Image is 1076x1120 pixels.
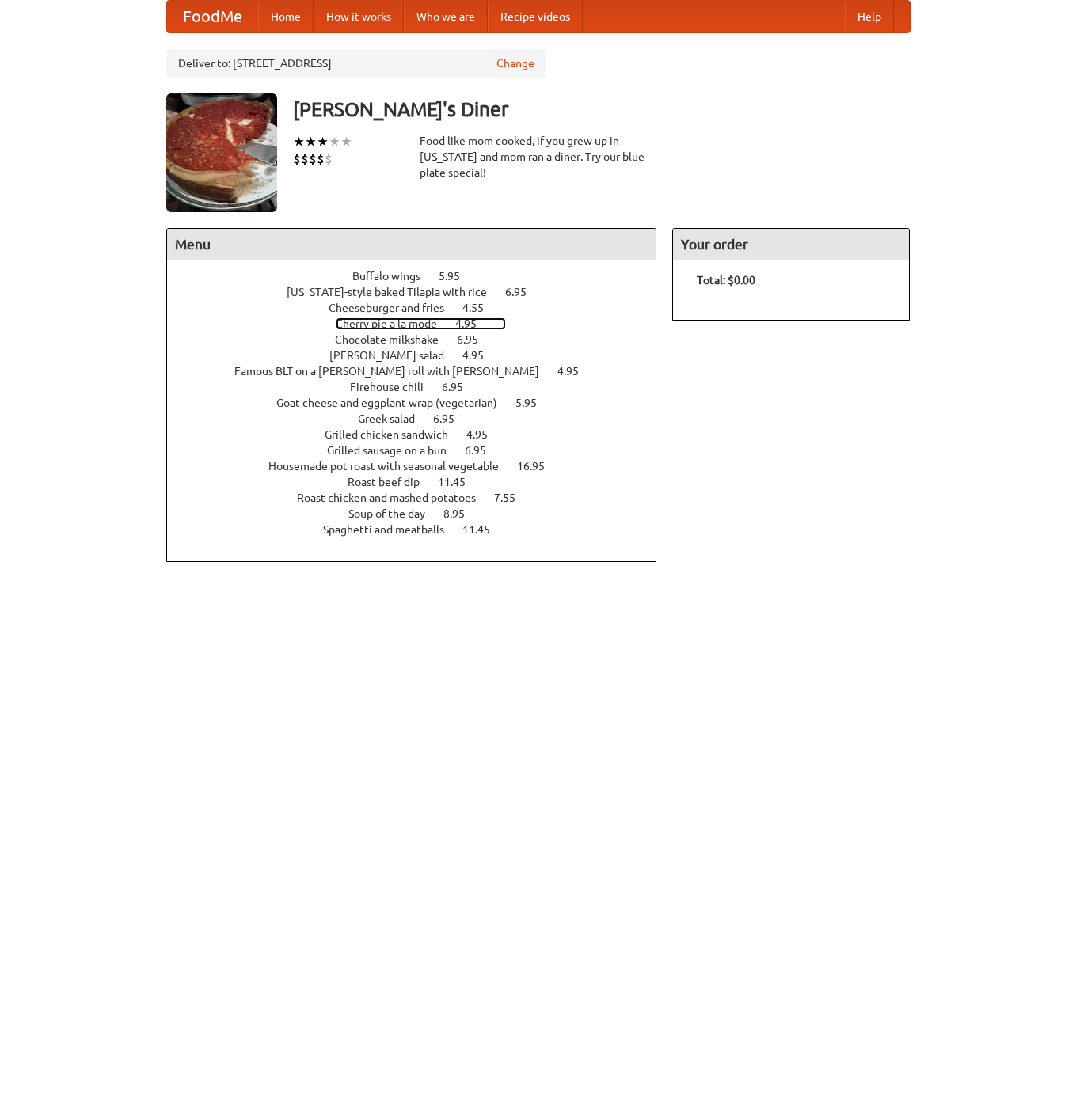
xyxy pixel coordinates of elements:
a: [PERSON_NAME] salad 4.95 [329,349,513,362]
span: 8.95 [443,507,481,520]
span: Housemade pot roast with seasonal vegetable [268,460,515,473]
span: 4.95 [557,365,595,378]
li: ★ [305,133,317,150]
span: Soup of the day [348,507,441,520]
a: Housemade pot roast with seasonal vegetable 16.95 [268,460,574,473]
a: Firehouse chili 6.95 [350,381,492,393]
li: ★ [340,133,352,150]
span: Spaghetti and meatballs [323,523,460,536]
a: Roast chicken and mashed potatoes 7.55 [297,492,545,504]
h4: Your order [673,229,909,260]
span: Roast chicken and mashed potatoes [297,492,492,504]
span: 11.45 [438,476,481,488]
a: Soup of the day 8.95 [348,507,494,520]
span: [US_STATE]-style baked Tilapia with rice [287,286,503,298]
span: 6.95 [457,333,494,346]
b: Total: $0.00 [697,274,755,287]
span: 6.95 [465,444,502,457]
span: Famous BLT on a [PERSON_NAME] roll with [PERSON_NAME] [234,365,555,378]
a: Change [496,55,534,71]
span: Roast beef dip [348,476,435,488]
span: 16.95 [517,460,561,473]
a: Grilled sausage on a bun 6.95 [327,444,515,457]
span: Goat cheese and eggplant wrap (vegetarian) [276,397,513,409]
a: Famous BLT on a [PERSON_NAME] roll with [PERSON_NAME] 4.95 [234,365,608,378]
a: Cherry pie a la mode 4.95 [336,317,506,330]
img: angular.jpg [166,93,277,212]
a: Help [845,1,894,32]
span: Buffalo wings [352,270,436,283]
span: [PERSON_NAME] salad [329,349,460,362]
a: Greek salad 6.95 [358,412,484,425]
li: $ [301,150,309,168]
a: Roast beef dip 11.45 [348,476,495,488]
li: $ [317,150,325,168]
span: Chocolate milkshake [335,333,454,346]
h3: [PERSON_NAME]'s Diner [293,93,911,125]
span: 11.45 [462,523,506,536]
li: ★ [317,133,329,150]
span: 6.95 [505,286,542,298]
a: Who we are [404,1,488,32]
span: Cherry pie a la mode [336,317,453,330]
span: 5.95 [439,270,476,283]
span: 6.95 [433,412,470,425]
a: [US_STATE]-style baked Tilapia with rice 6.95 [287,286,556,298]
span: Grilled chicken sandwich [325,428,464,441]
a: Cheeseburger and fries 4.55 [329,302,513,314]
a: Grilled chicken sandwich 4.95 [325,428,517,441]
a: FoodMe [167,1,258,32]
a: How it works [314,1,404,32]
span: 4.95 [462,349,500,362]
span: 4.55 [462,302,500,314]
span: 6.95 [442,381,479,393]
span: Firehouse chili [350,381,439,393]
span: 7.55 [494,492,531,504]
li: $ [293,150,301,168]
div: Food like mom cooked, if you grew up in [US_STATE] and mom ran a diner. Try our blue plate special! [420,133,657,180]
div: Deliver to: [STREET_ADDRESS] [166,49,546,78]
span: Cheeseburger and fries [329,302,460,314]
h4: Menu [167,229,656,260]
li: $ [325,150,333,168]
a: Spaghetti and meatballs 11.45 [323,523,519,536]
span: Greek salad [358,412,431,425]
li: ★ [329,133,340,150]
a: Buffalo wings 5.95 [352,270,489,283]
span: Grilled sausage on a bun [327,444,462,457]
span: 4.95 [466,428,504,441]
li: $ [309,150,317,168]
a: Chocolate milkshake 6.95 [335,333,508,346]
a: Home [258,1,314,32]
a: Goat cheese and eggplant wrap (vegetarian) 5.95 [276,397,566,409]
li: ★ [293,133,305,150]
span: 5.95 [515,397,553,409]
a: Recipe videos [488,1,583,32]
span: 4.95 [455,317,492,330]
